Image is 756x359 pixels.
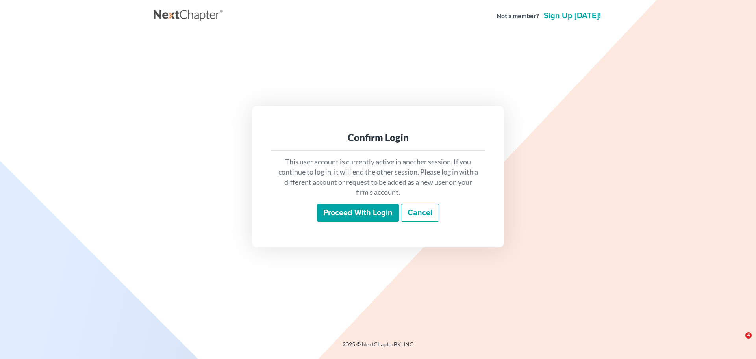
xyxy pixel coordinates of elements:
[317,204,399,222] input: Proceed with login
[745,332,752,339] span: 4
[154,340,602,355] div: 2025 © NextChapterBK, INC
[277,157,479,197] p: This user account is currently active in another session. If you continue to log in, it will end ...
[401,204,439,222] a: Cancel
[542,12,602,20] a: Sign up [DATE]!
[729,332,748,351] iframe: Intercom live chat
[497,11,539,20] strong: Not a member?
[277,131,479,144] div: Confirm Login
